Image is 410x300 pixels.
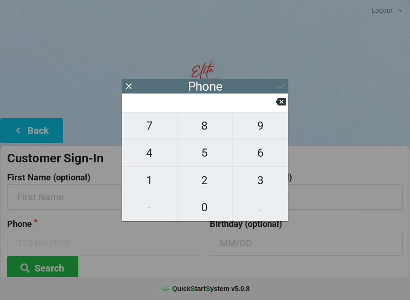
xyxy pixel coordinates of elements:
[233,140,288,167] button: 6
[177,197,233,217] span: 0
[122,116,177,136] span: 7
[177,116,233,136] span: 8
[177,143,233,163] span: 5
[177,112,233,140] button: 8
[188,82,223,91] div: Phone
[122,143,177,163] span: 4
[233,167,288,194] button: 3
[122,170,177,190] span: 1
[233,143,288,163] span: 6
[233,112,288,140] button: 9
[122,112,177,140] button: 7
[177,167,233,194] button: 2
[177,170,233,190] span: 2
[177,194,233,221] button: 0
[122,140,177,167] button: 4
[122,167,177,194] button: 1
[177,140,233,167] button: 5
[233,116,288,136] span: 9
[233,170,288,190] span: 3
